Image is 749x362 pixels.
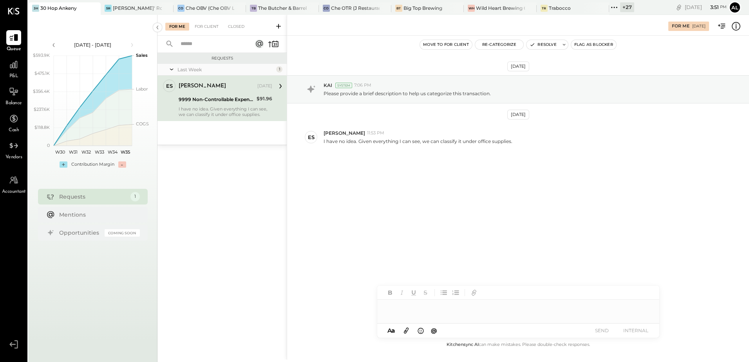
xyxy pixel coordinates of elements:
[47,143,50,148] text: 0
[308,134,315,141] div: ES
[34,107,50,112] text: $237.6K
[179,106,272,117] div: I have no idea. Given everything I can see, we can classify it under office supplies.
[571,40,616,49] button: Flag as Blocker
[385,326,398,335] button: Aa
[0,138,27,161] a: Vendors
[0,30,27,53] a: Queue
[541,5,548,12] div: Tr
[33,52,50,58] text: $593.9K
[257,83,272,89] div: [DATE]
[5,100,22,107] span: Balance
[450,288,461,298] button: Ordered List
[675,3,683,11] div: copy link
[549,5,571,11] div: Trabocco
[431,327,437,334] span: @
[191,23,223,31] div: For Client
[409,288,419,298] button: Underline
[468,5,475,12] div: WH
[166,82,173,90] div: ES
[71,161,114,168] div: Contribution Margin
[0,84,27,107] a: Balance
[121,149,130,155] text: W35
[257,95,272,103] div: $91.96
[40,5,77,11] div: 30 Hop Ankeny
[130,192,140,201] div: 1
[224,23,248,31] div: Closed
[475,40,524,49] button: Re-Categorize
[250,5,257,12] div: TB
[685,4,727,11] div: [DATE]
[161,56,283,61] div: Requests
[105,229,140,237] div: Coming Soon
[59,229,101,237] div: Opportunities
[586,325,618,336] button: SEND
[59,211,136,219] div: Mentions
[469,288,479,298] button: Add URL
[324,138,512,145] p: I have no idea. Given everything I can see, we can classify it under office supplies.
[186,5,234,11] div: Che OBV (Che OBV LLC) - Ignite
[0,111,27,134] a: Cash
[34,71,50,76] text: $475.1K
[420,288,431,298] button: Strikethrough
[0,173,27,195] a: Accountant
[692,24,706,29] div: [DATE]
[177,5,185,12] div: CO
[81,149,91,155] text: W32
[118,161,126,168] div: -
[331,5,380,11] div: Che OTR (J Restaurant LLC) - Ignite
[507,62,529,71] div: [DATE]
[258,5,307,11] div: The Butcher & Barrel (L Argento LLC) - [GEOGRAPHIC_DATA]
[33,89,50,94] text: $356.4K
[34,125,50,130] text: $118.8K
[403,5,442,11] div: Big Top Brewing
[2,188,26,195] span: Accountant
[177,66,274,73] div: Last Week
[385,288,395,298] button: Bold
[729,1,741,14] button: Al
[476,5,525,11] div: Wild Heart Brewing Company
[136,121,149,127] text: COGS
[9,127,19,134] span: Cash
[439,288,449,298] button: Unordered List
[420,40,472,49] button: Move to for client
[526,40,559,49] button: Resolve
[354,82,371,89] span: 7:06 PM
[620,325,651,336] button: INTERNAL
[276,66,282,72] div: 1
[672,23,689,29] div: For Me
[55,149,65,155] text: W30
[60,42,126,48] div: [DATE] - [DATE]
[165,23,189,31] div: For Me
[113,5,161,11] div: [PERSON_NAME]' Rooftop - Ignite
[105,5,112,12] div: SR
[179,82,226,90] div: [PERSON_NAME]
[9,73,18,80] span: P&L
[107,149,118,155] text: W34
[179,96,254,103] div: 9999 Non-Controllable Expenses:Other Income and Expenses:To Be Classified P&L
[391,327,395,334] span: a
[69,149,78,155] text: W31
[324,90,491,97] p: Please provide a brief description to help us categorize this transaction.
[94,149,104,155] text: W33
[0,57,27,80] a: P&L
[7,46,21,53] span: Queue
[136,52,148,58] text: Sales
[324,130,365,136] span: [PERSON_NAME]
[429,326,440,335] button: @
[60,161,67,168] div: +
[5,154,22,161] span: Vendors
[323,5,330,12] div: CO
[136,86,148,92] text: Labor
[32,5,39,12] div: 3H
[367,130,384,136] span: 11:53 PM
[59,193,127,201] div: Requests
[324,82,332,89] span: KAI
[335,83,352,88] div: System
[397,288,407,298] button: Italic
[507,110,529,119] div: [DATE]
[620,2,634,12] div: + 27
[395,5,402,12] div: BT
